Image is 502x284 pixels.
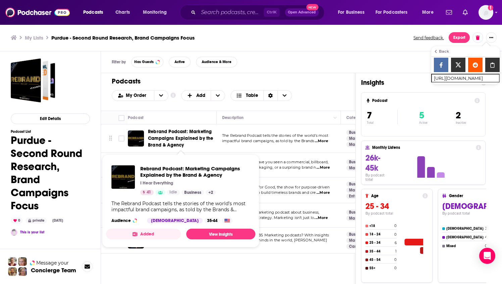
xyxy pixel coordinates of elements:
[419,121,428,124] p: Active
[365,201,428,211] h3: 25 - 34
[419,110,424,121] span: 5
[128,130,144,147] img: Rebrand Podcast: Marketing Campaigns Explained by the Brand & Agency
[422,8,434,17] span: More
[222,133,328,138] span: The Rebrand Podcast tells the stories of the world’s most
[169,57,191,67] button: Active
[346,181,367,187] a: Business
[186,229,255,239] a: View Insights
[479,5,493,20] button: Show profile menu
[395,249,397,253] h4: 1
[140,190,154,195] a: 41
[138,7,175,18] button: open menu
[222,210,319,215] span: Meme Team is a marketing podcast about business,
[485,244,487,248] h4: 0
[111,165,135,189] img: Rebrand Podcast: Marketing Campaigns Explained by the Brand & Agency
[147,189,151,196] span: 41
[131,57,163,67] button: Has Guests
[369,241,393,245] h4: 25 - 34
[346,238,371,243] a: Marketing
[346,232,367,237] a: Business
[222,238,327,242] span: from the sharpest minds in the world, [PERSON_NAME]
[222,190,316,195] span: leaders who want to build timeless brands and cre
[394,232,397,237] h4: 0
[8,267,17,276] img: Jon Profile
[11,113,90,124] button: Edit Details
[346,130,367,135] a: Business
[369,258,393,262] h4: 45 - 54
[5,6,70,19] img: Podchaser - Follow, Share and Rate Podcasts
[182,190,204,195] a: Business
[365,173,393,182] h4: By podcast total
[486,32,497,43] button: Show More Button
[115,8,130,17] span: Charts
[314,215,328,221] span: ...More
[338,8,364,17] span: For Business
[169,189,177,196] span: Idle
[20,230,44,234] a: This is your list
[479,5,493,20] img: User Profile
[394,224,397,228] h4: 0
[25,35,43,41] h3: My Lists
[288,11,316,14] span: Open Advanced
[346,159,367,165] a: Business
[264,8,280,17] span: Ctrl K
[331,114,339,122] button: Column Actions
[394,266,397,270] h4: 0
[365,153,380,173] span: 26k-45k
[346,216,371,221] a: Marketing
[36,260,69,266] span: Message your
[451,58,465,72] a: Share on X/Twitter
[446,227,484,231] h4: [DEMOGRAPHIC_DATA]
[112,93,154,98] button: open menu
[316,165,330,170] span: ...More
[83,8,103,17] span: Podcasts
[468,58,483,72] a: Share on Reddit
[222,185,330,189] span: Welcome to Brand for Good, the show for purpose-driven
[198,7,264,18] input: Search podcasts, credits, & more...
[112,90,168,101] h2: Choose List sort
[346,165,371,171] a: Marketing
[128,114,144,122] div: Podcast
[367,110,372,121] span: 7
[367,121,397,124] p: Total
[31,267,76,274] h3: Concierge Team
[11,229,17,236] img: Noemi Cannella
[417,7,442,18] button: open menu
[106,229,181,239] button: Added
[112,77,339,86] h1: Podcasts
[369,224,393,228] h4: <18
[222,160,328,164] span: How many times have you seen a commercial, billboard,
[443,7,455,18] a: Show notifications dropdown
[108,133,113,144] button: Move
[346,187,371,193] a: Marketing
[306,4,318,10] span: New
[174,60,185,64] span: Active
[143,8,167,17] span: Monitoring
[369,232,393,236] h4: 18 - 24
[140,180,173,186] p: I Hear Everything
[11,58,55,103] span: Purdue - Second Round Research, Brand Campaigns Focus
[315,138,328,144] span: ...More
[11,134,90,212] h1: Purdue - Second Round Research, Brand Campaigns Focus
[18,267,27,276] img: Barbara Profile
[196,93,205,98] span: Add
[18,257,27,266] img: Jules Profile
[154,91,168,101] button: open menu
[111,201,250,213] div: The Rebrand Podcast tells the stories of the world’s most impactful brand campaigns, as told by t...
[196,57,237,67] button: Audience & More
[411,35,446,41] button: Send feedback.
[148,129,213,148] span: Rebrand Podcast: Marketing Campaigns Explained by the Brand & Agency
[231,90,292,101] button: Choose View
[167,190,180,195] a: Idle
[181,90,225,101] button: + Add
[346,193,376,199] a: Entrepreneur
[147,218,203,223] div: [DEMOGRAPHIC_DATA]
[204,218,220,223] div: 35-44
[346,142,378,147] a: Management
[488,5,493,10] svg: Add a profile image
[222,233,329,237] span: Bored of the same BS Marketing podcasts? With insights
[485,235,487,239] h4: 4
